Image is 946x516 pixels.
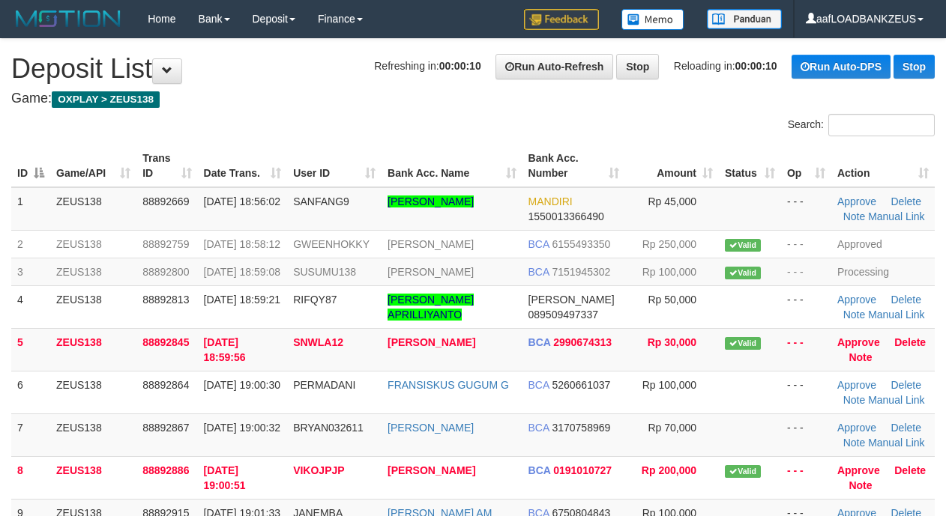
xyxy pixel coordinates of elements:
[11,258,50,285] td: 3
[725,337,761,350] span: Valid transaction
[293,266,356,278] span: SUSUMU138
[388,464,475,476] a: [PERSON_NAME]
[293,379,355,391] span: PERMADANI
[528,266,549,278] span: BCA
[293,238,370,250] span: GWEENHOKKY
[528,379,549,391] span: BCA
[648,195,696,207] span: Rp 45,000
[11,371,50,413] td: 6
[894,464,926,476] a: Delete
[837,422,876,434] a: Approve
[495,54,613,79] a: Run Auto-Refresh
[552,379,610,391] span: Copy 5260661037 to clipboard
[725,239,761,252] span: Valid transaction
[52,91,160,108] span: OXPLAY > ZEUS138
[388,379,509,391] a: FRANSISKUS GUGUM G
[11,328,50,371] td: 5
[642,464,696,476] span: Rp 200,000
[388,195,474,207] a: [PERSON_NAME]
[837,195,876,207] a: Approve
[781,285,831,328] td: - - -
[868,437,925,449] a: Manual Link
[828,114,935,136] input: Search:
[439,60,481,72] strong: 00:00:10
[293,422,364,434] span: BRYAN032611
[781,371,831,413] td: - - -
[891,294,921,306] a: Delete
[287,145,382,187] th: User ID: activate to sort column ascending
[142,464,189,476] span: 88892886
[11,413,50,456] td: 7
[616,54,659,79] a: Stop
[552,422,610,434] span: Copy 3170758969 to clipboard
[50,285,136,328] td: ZEUS138
[50,456,136,499] td: ZEUS138
[204,336,246,363] span: [DATE] 18:59:56
[843,309,866,321] a: Note
[868,210,925,222] a: Manual Link
[11,187,50,231] td: 1
[725,465,761,478] span: Valid transaction
[528,336,551,348] span: BCA
[522,145,626,187] th: Bank Acc. Number: activate to sort column ascending
[528,464,551,476] span: BCA
[735,60,777,72] strong: 00:00:10
[891,195,921,207] a: Delete
[642,379,696,391] span: Rp 100,000
[831,258,935,285] td: Processing
[781,230,831,258] td: - - -
[553,464,612,476] span: Copy 0191010727 to clipboard
[142,266,189,278] span: 88892800
[204,195,280,207] span: [DATE] 18:56:02
[374,60,480,72] span: Refreshing in:
[388,294,474,321] a: [PERSON_NAME] APRILLIYANTO
[781,456,831,499] td: - - -
[781,145,831,187] th: Op: activate to sort column ascending
[528,422,549,434] span: BCA
[843,210,866,222] a: Note
[142,238,189,250] span: 88892759
[552,266,610,278] span: Copy 7151945302 to clipboard
[725,267,761,279] span: Valid transaction
[11,230,50,258] td: 2
[781,413,831,456] td: - - -
[642,266,696,278] span: Rp 100,000
[382,145,522,187] th: Bank Acc. Name: activate to sort column ascending
[837,379,876,391] a: Approve
[293,336,343,348] span: SNWLA12
[204,294,280,306] span: [DATE] 18:59:21
[891,379,921,391] a: Delete
[11,54,935,84] h1: Deposit List
[837,336,880,348] a: Approve
[868,309,925,321] a: Manual Link
[50,187,136,231] td: ZEUS138
[894,336,926,348] a: Delete
[648,422,696,434] span: Rp 70,000
[849,479,872,491] a: Note
[868,394,925,406] a: Manual Link
[831,145,935,187] th: Action: activate to sort column ascending
[204,238,280,250] span: [DATE] 18:58:12
[142,336,189,348] span: 88892845
[142,379,189,391] span: 88892864
[528,294,615,306] span: [PERSON_NAME]
[293,195,349,207] span: SANFANG9
[388,238,474,250] a: [PERSON_NAME]
[50,230,136,258] td: ZEUS138
[894,55,935,79] a: Stop
[11,145,50,187] th: ID: activate to sort column descending
[648,336,696,348] span: Rp 30,000
[50,371,136,413] td: ZEUS138
[788,114,935,136] label: Search:
[50,258,136,285] td: ZEUS138
[50,328,136,371] td: ZEUS138
[674,60,777,72] span: Reloading in:
[11,285,50,328] td: 4
[642,238,696,250] span: Rp 250,000
[142,422,189,434] span: 88892867
[11,91,935,106] h4: Game:
[891,422,921,434] a: Delete
[50,145,136,187] th: Game/API: activate to sort column ascending
[719,145,781,187] th: Status: activate to sort column ascending
[831,230,935,258] td: Approved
